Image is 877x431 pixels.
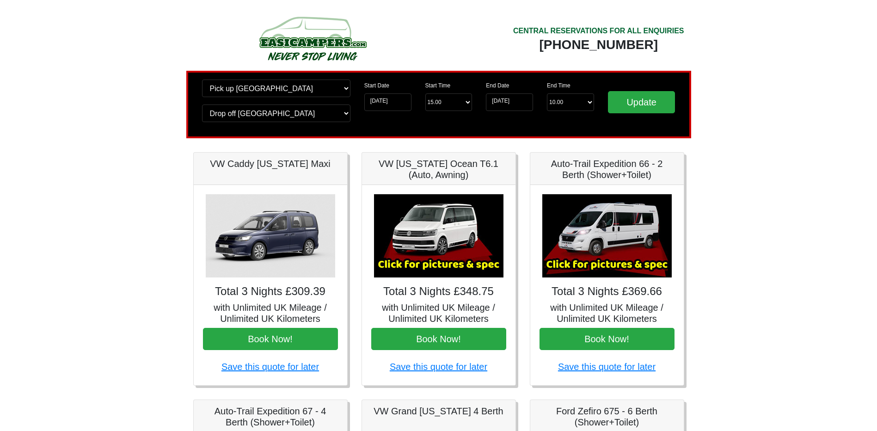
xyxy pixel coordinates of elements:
[513,25,684,37] div: CENTRAL RESERVATIONS FOR ALL ENQUIRIES
[540,328,675,350] button: Book Now!
[371,158,506,180] h5: VW [US_STATE] Ocean T6.1 (Auto, Awning)
[540,285,675,298] h4: Total 3 Nights £369.66
[486,81,509,90] label: End Date
[540,158,675,180] h5: Auto-Trail Expedition 66 - 2 Berth (Shower+Toilet)
[371,285,506,298] h4: Total 3 Nights £348.75
[206,194,335,277] img: VW Caddy California Maxi
[513,37,684,53] div: [PHONE_NUMBER]
[225,13,400,64] img: campers-checkout-logo.png
[203,158,338,169] h5: VW Caddy [US_STATE] Maxi
[425,81,451,90] label: Start Time
[203,406,338,428] h5: Auto-Trail Expedition 67 - 4 Berth (Shower+Toilet)
[608,91,675,113] input: Update
[203,285,338,298] h4: Total 3 Nights £309.39
[371,406,506,417] h5: VW Grand [US_STATE] 4 Berth
[203,302,338,324] h5: with Unlimited UK Mileage / Unlimited UK Kilometers
[364,93,411,111] input: Start Date
[390,362,487,372] a: Save this quote for later
[364,81,389,90] label: Start Date
[540,406,675,428] h5: Ford Zefiro 675 - 6 Berth (Shower+Toilet)
[371,328,506,350] button: Book Now!
[371,302,506,324] h5: with Unlimited UK Mileage / Unlimited UK Kilometers
[542,194,672,277] img: Auto-Trail Expedition 66 - 2 Berth (Shower+Toilet)
[486,93,533,111] input: Return Date
[374,194,503,277] img: VW California Ocean T6.1 (Auto, Awning)
[547,81,570,90] label: End Time
[221,362,319,372] a: Save this quote for later
[203,328,338,350] button: Book Now!
[558,362,656,372] a: Save this quote for later
[540,302,675,324] h5: with Unlimited UK Mileage / Unlimited UK Kilometers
